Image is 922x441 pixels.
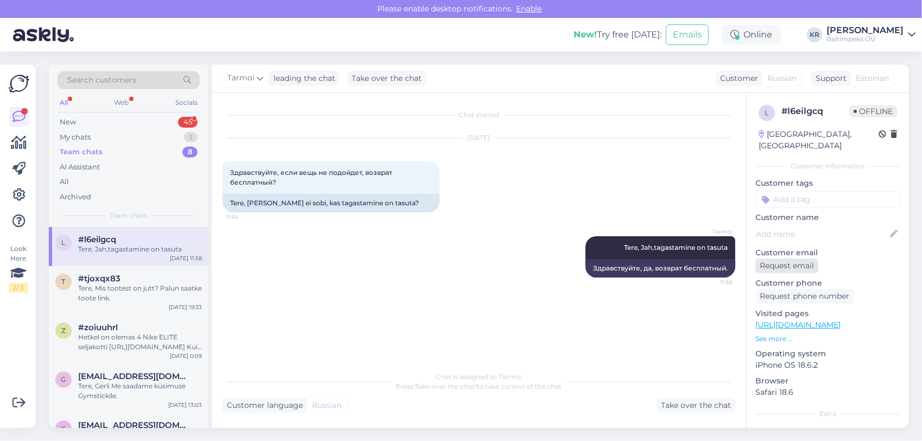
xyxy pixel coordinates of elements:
div: AI Assistant [60,162,100,173]
div: Tere, Gerli Me saadame küsimuse Gymstickile. [78,381,202,401]
div: 2 / 3 [9,283,28,293]
div: Request email [755,259,818,273]
div: Team chats [60,147,103,157]
span: Tarmoi [227,72,255,84]
p: Customer tags [755,178,900,189]
i: 'Take over the chat' [414,382,477,390]
div: Здравствуйте, да, возврат бесплатный. [586,259,735,278]
p: See more ... [755,334,900,344]
span: l [62,238,66,247]
input: Add a tag [755,191,900,207]
div: # l6eilgcq [781,105,849,118]
p: iPhone OS 18.6.2 [755,360,900,371]
div: Customer [716,73,758,84]
div: Tere, Jah,tagastamine on tasuta [78,244,202,254]
img: Askly Logo [9,73,29,94]
span: #l6eilgcq [78,235,116,244]
div: Web [112,96,131,110]
div: Extra [755,409,900,419]
span: kauma67890@gmail.com [78,420,191,430]
div: Look Here [9,244,28,293]
span: z [61,326,66,335]
span: Tere, Jah,tagastamine on tasuta [624,243,728,251]
div: Archived [60,192,91,203]
div: Hetkel on olemas 4 Nike ELITE seljakotti [URL][DOMAIN_NAME] Kui neljapäeval tellite, saabub [PERS... [78,332,202,352]
span: k [61,424,66,432]
div: Tere, [PERSON_NAME] ei sobi, kas tagastamine on tasuta? [222,194,440,212]
div: All [60,177,69,187]
div: Support [811,73,847,84]
div: Try free [DATE]: [574,28,662,41]
div: Take over the chat [347,71,426,86]
span: Russian [312,400,341,411]
b: New! [574,29,597,40]
span: Search customers [67,74,136,86]
span: Offline [849,105,897,117]
span: g [61,375,66,383]
div: [DATE] [222,133,735,143]
span: Estonian [856,73,889,84]
span: t [62,278,66,286]
div: Chat started [222,110,735,120]
span: 11:58 [691,278,732,286]
div: [DATE] 13:03 [168,401,202,409]
div: [GEOGRAPHIC_DATA], [GEOGRAPHIC_DATA] [759,129,879,152]
span: gerlipoder300@gmail.com [78,371,191,381]
input: Add name [756,228,888,240]
div: My chats [60,132,91,143]
span: l [765,109,769,117]
p: Customer phone [755,278,900,289]
a: [URL][DOMAIN_NAME] [755,320,841,330]
span: Tarmoi [691,228,732,236]
div: Baltimpeks OÜ [826,35,904,43]
div: New [60,117,76,128]
div: Take over the chat [657,398,735,413]
p: Customer email [755,247,900,259]
div: [DATE] 11:58 [170,254,202,262]
div: Request phone number [755,289,854,304]
div: Socials [173,96,200,110]
span: Enable [513,4,545,14]
div: [DATE] 0:09 [170,352,202,360]
button: Emails [666,24,709,45]
a: [PERSON_NAME]Baltimpeks OÜ [826,26,915,43]
span: Russian [767,73,797,84]
p: Browser [755,375,900,387]
div: 45 [178,117,198,128]
p: Visited pages [755,308,900,319]
span: #zoiuuhrl [78,323,118,332]
span: Press to take control of the chat [396,382,562,390]
div: 1 [184,132,198,143]
span: Chat is assigned to Tarmoi [436,373,522,381]
div: Customer information [755,161,900,171]
div: [PERSON_NAME] [826,26,904,35]
div: KR [807,27,822,42]
p: Customer name [755,212,900,223]
div: Online [722,25,781,45]
span: #tjoxqx83 [78,274,120,283]
p: Notes [755,425,900,437]
p: Safari 18.6 [755,387,900,398]
div: Tere, Mis tootest on jutt? Palun saatke toote link. [78,283,202,303]
span: Team chats [110,211,148,220]
div: All [58,96,70,110]
span: 11:54 [226,213,266,221]
span: Здравствуйте, если вещь не подойдет, возврат бесплатный? [230,168,394,186]
div: leading the chat [269,73,335,84]
div: 8 [182,147,198,157]
div: Customer language [222,400,303,411]
p: Operating system [755,348,900,360]
div: [DATE] 19:33 [169,303,202,311]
